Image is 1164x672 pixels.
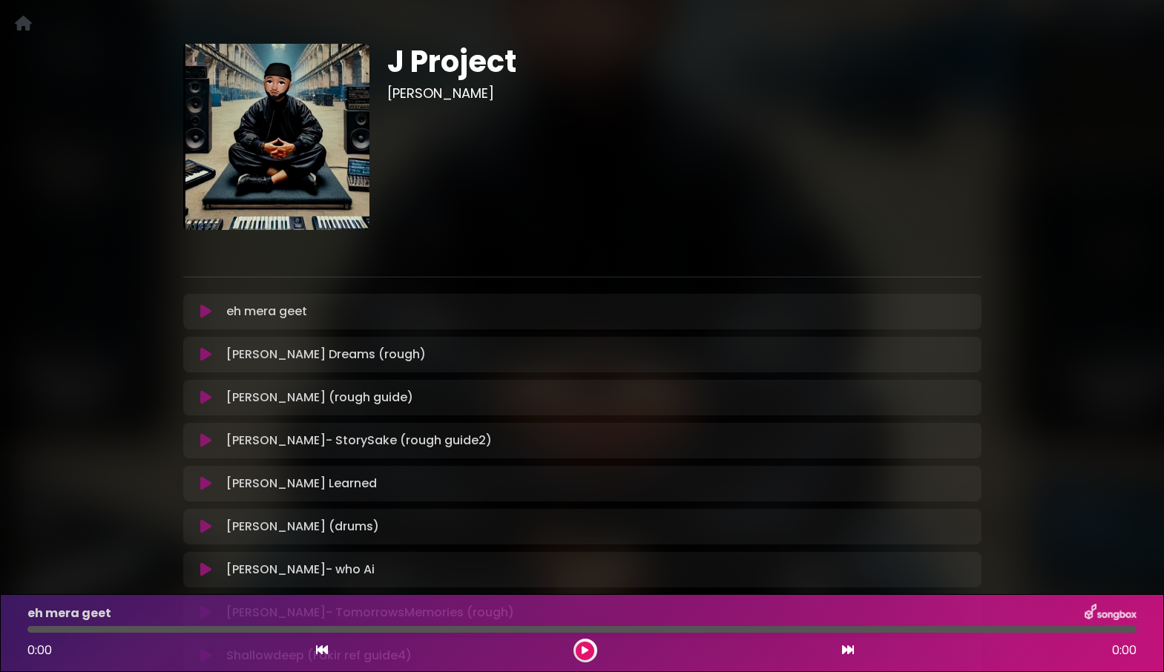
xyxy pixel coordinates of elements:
[226,303,307,320] p: eh mera geet
[226,518,379,536] p: [PERSON_NAME] (drums)
[226,389,413,406] p: [PERSON_NAME] (rough guide)
[226,346,426,363] p: [PERSON_NAME] Dreams (rough)
[1112,642,1137,659] span: 0:00
[387,85,981,102] h3: [PERSON_NAME]
[226,561,375,579] p: [PERSON_NAME]- who Ai
[27,642,52,659] span: 0:00
[387,44,981,79] h1: J Project
[27,605,111,622] p: eh mera geet
[226,432,492,449] p: [PERSON_NAME]- StorySake (rough guide2)
[226,475,377,493] p: [PERSON_NAME] Learned
[183,44,369,230] img: eH1wlhrjTzCZHtPldvEQ
[1085,604,1137,623] img: songbox-logo-white.png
